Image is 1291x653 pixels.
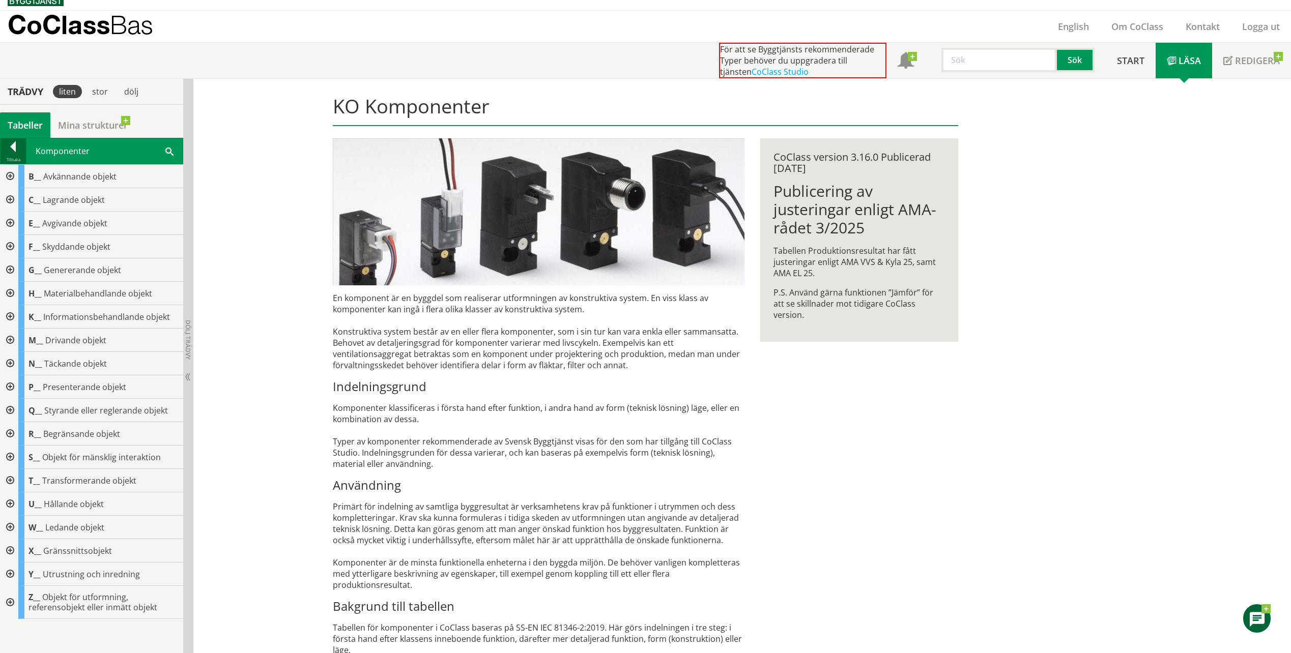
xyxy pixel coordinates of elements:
[1047,20,1100,33] a: English
[45,335,106,346] span: Drivande objekt
[28,264,42,276] span: G__
[28,475,40,486] span: T__
[333,379,744,394] h3: Indelningsgrund
[1117,54,1144,67] span: Start
[28,569,41,580] span: Y__
[941,48,1057,72] input: Sök
[333,478,744,493] h3: Användning
[8,19,153,31] p: CoClass
[44,288,152,299] span: Materialbehandlande objekt
[43,428,120,439] span: Begränsande objekt
[42,452,161,463] span: Objekt för mänsklig interaktion
[333,95,958,126] h1: KO Komponenter
[28,241,40,252] span: F__
[44,498,104,510] span: Hållande objekt
[28,428,41,439] span: R__
[1100,20,1174,33] a: Om CoClass
[53,85,82,98] div: liten
[1212,43,1291,78] a: Redigera
[44,405,168,416] span: Styrande eller reglerande objekt
[28,591,40,603] span: Z__
[118,85,145,98] div: dölj
[719,43,886,78] div: För att se Byggtjänsts rekommenderade Typer behöver du uppgradera till tjänsten
[45,522,104,533] span: Ledande objekt
[28,311,41,322] span: K__
[898,53,914,70] span: Notifikationer
[333,138,744,285] img: pilotventiler.jpg
[43,381,126,393] span: Presenterande objekt
[1231,20,1291,33] a: Logga ut
[50,112,135,138] a: Mina strukturer
[752,66,809,77] a: CoClass Studio
[28,591,157,613] span: Objekt för utformning, referensobjekt eller inmätt objekt
[28,545,41,556] span: X__
[28,171,41,182] span: B__
[184,320,192,360] span: Dölj trädvy
[1106,43,1156,78] a: Start
[43,569,140,580] span: Utrustning och inredning
[43,171,117,182] span: Avkännande objekt
[28,218,40,229] span: E__
[28,194,41,205] span: C__
[1,156,26,164] div: Tillbaka
[43,311,170,322] span: Informationsbehandlande objekt
[28,452,40,463] span: S__
[28,405,42,416] span: Q__
[773,182,945,237] h1: Publicering av justeringar enligt AMA-rådet 3/2025
[773,152,945,174] div: CoClass version 3.16.0 Publicerad [DATE]
[8,11,175,42] a: CoClassBas
[86,85,114,98] div: stor
[43,194,105,205] span: Lagrande objekt
[43,545,112,556] span: Gränssnittsobjekt
[28,358,42,369] span: N__
[1057,48,1095,72] button: Sök
[42,218,107,229] span: Avgivande objekt
[165,145,174,156] span: Sök i tabellen
[42,475,136,486] span: Transformerande objekt
[2,86,49,97] div: Trädvy
[28,498,42,510] span: U__
[110,10,153,40] span: Bas
[44,358,107,369] span: Täckande objekt
[28,522,43,533] span: W__
[28,288,42,299] span: H__
[333,599,744,614] h3: Bakgrund till tabellen
[1235,54,1280,67] span: Redigera
[1156,43,1212,78] a: Läsa
[773,287,945,320] p: P.S. Använd gärna funktionen ”Jämför” för att se skillnader mot tidigare CoClass version.
[1179,54,1201,67] span: Läsa
[44,264,121,276] span: Genererande objekt
[28,381,41,393] span: P__
[1174,20,1231,33] a: Kontakt
[42,241,110,252] span: Skyddande objekt
[28,335,43,346] span: M__
[26,138,183,164] div: Komponenter
[773,245,945,279] p: Tabellen Produktionsresultat har fått justeringar enligt AMA VVS & Kyla 25, samt AMA EL 25.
